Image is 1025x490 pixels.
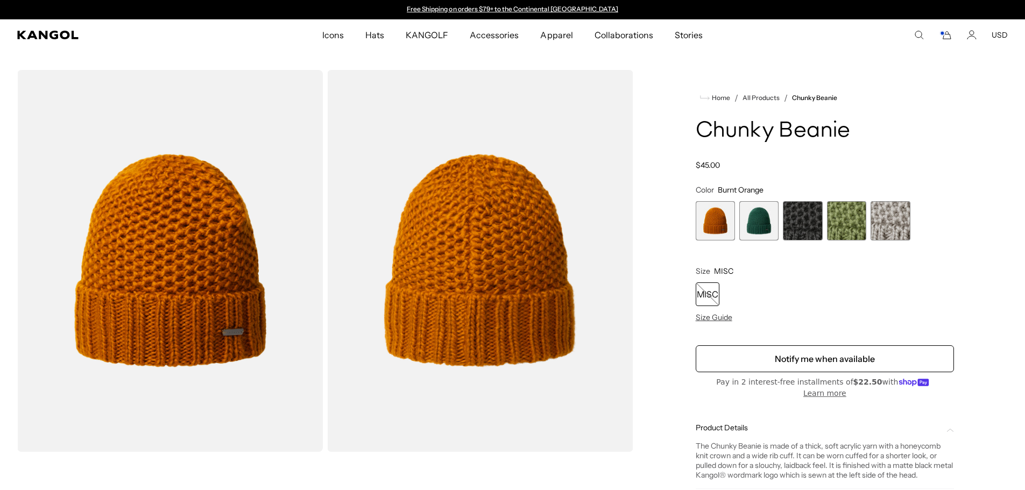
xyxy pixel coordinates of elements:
div: MISC [696,282,719,306]
button: Cart [939,30,952,40]
span: Apparel [540,19,572,51]
li: / [780,91,788,104]
div: 2 of 5 [739,201,779,240]
span: Stories [675,19,703,51]
a: All Products [743,94,780,102]
label: Sea Kelp [827,201,866,240]
a: Accessories [459,19,529,51]
div: The Chunky Beanie is made of a thick, soft acrylic yarn with a honeycomb knit crown and a wide ri... [696,432,954,480]
div: 1 of 5 [696,201,735,240]
span: Home [710,94,730,102]
div: 1 of 2 [402,5,624,14]
span: Size [696,266,710,276]
button: USD [992,30,1008,40]
label: Warm Grey [871,201,910,240]
li: / [730,91,738,104]
a: Chunky Beanie [792,94,837,102]
div: Announcement [402,5,624,14]
img: color-burnt-orange [17,70,323,452]
span: Product Details [696,423,941,432]
span: MISC [714,266,733,276]
slideshow-component: Announcement bar [402,5,624,14]
div: 5 of 5 [871,201,910,240]
span: KANGOLF [406,19,448,51]
h1: Chunky Beanie [696,119,954,143]
a: Home [700,93,730,103]
label: Deep Emerald [739,201,779,240]
span: Icons [322,19,344,51]
img: color-burnt-orange [327,70,633,452]
span: Size Guide [696,313,732,322]
span: $45.00 [696,160,720,170]
label: Black [783,201,822,240]
a: KANGOLF [395,19,459,51]
product-gallery: Gallery Viewer [17,70,633,452]
span: Color [696,185,714,195]
a: Account [967,30,977,40]
div: 4 of 5 [827,201,866,240]
a: Collaborations [584,19,664,51]
nav: breadcrumbs [696,91,954,104]
a: Hats [355,19,395,51]
summary: Search here [914,30,924,40]
a: Icons [312,19,355,51]
span: Hats [365,19,384,51]
span: Accessories [470,19,519,51]
button: Notify me when available [696,345,954,372]
span: Burnt Orange [718,185,764,195]
label: Burnt Orange [696,201,735,240]
div: 3 of 5 [783,201,822,240]
a: Kangol [17,31,213,39]
a: Apparel [529,19,583,51]
a: Free Shipping on orders $79+ to the Continental [GEOGRAPHIC_DATA] [407,5,618,13]
a: Stories [664,19,713,51]
span: Collaborations [595,19,653,51]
